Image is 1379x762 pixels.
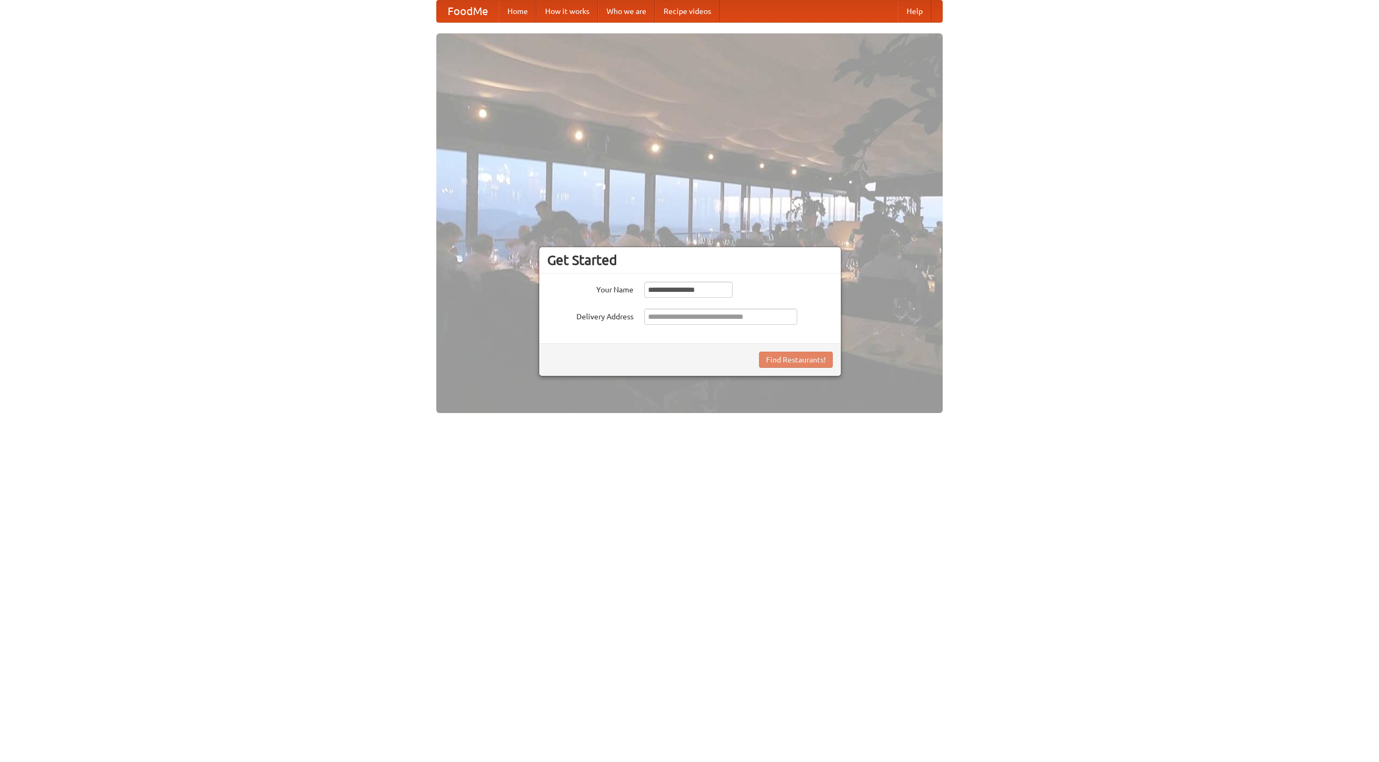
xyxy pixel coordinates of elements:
a: Help [898,1,931,22]
label: Your Name [547,282,633,295]
label: Delivery Address [547,309,633,322]
a: Who we are [598,1,655,22]
a: How it works [537,1,598,22]
a: FoodMe [437,1,499,22]
a: Home [499,1,537,22]
button: Find Restaurants! [759,352,833,368]
a: Recipe videos [655,1,720,22]
h3: Get Started [547,252,833,268]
